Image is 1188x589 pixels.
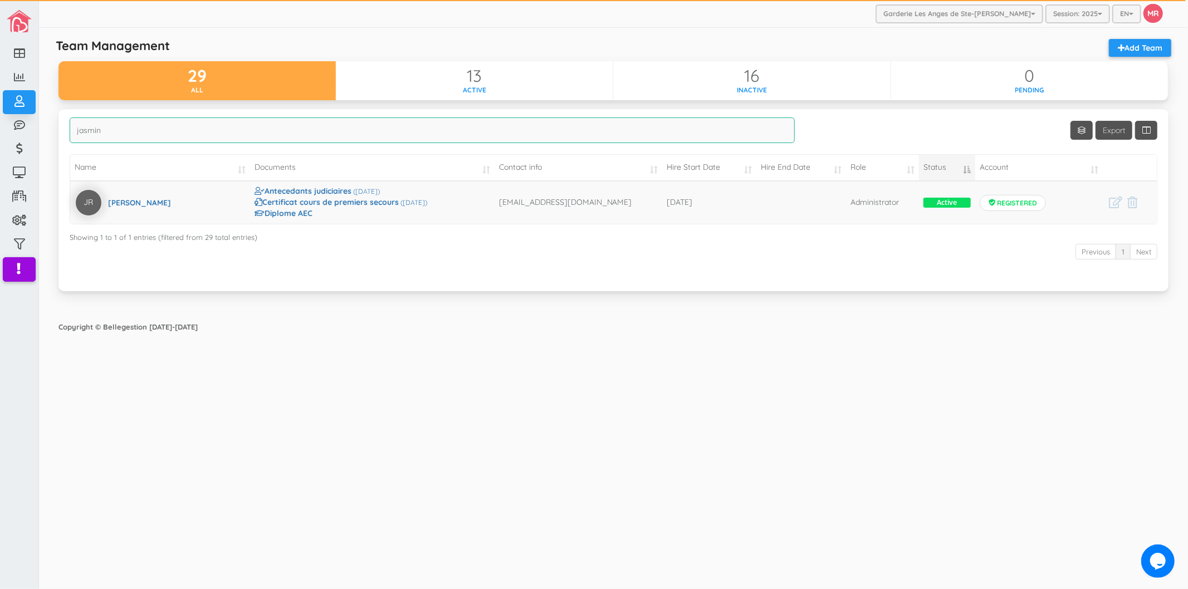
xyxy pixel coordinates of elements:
[495,181,663,224] td: [EMAIL_ADDRESS][DOMAIN_NAME]
[847,181,920,224] td: Administrator
[84,197,94,208] span: JR
[1130,244,1157,260] a: Next
[108,197,171,208] div: [PERSON_NAME]
[70,155,250,181] td: Name: activate to sort column ascending
[980,195,1046,211] span: Registered
[58,322,198,331] strong: Copyright © Bellegestion [DATE]-[DATE]
[847,155,920,181] td: Role: activate to sort column ascending
[891,67,1168,85] div: 0
[255,186,380,196] a: Antecedants judiciaires([DATE])
[613,85,890,95] div: Inactive
[255,208,312,218] a: Diplome AEC
[1109,39,1171,57] a: Add Team
[1141,544,1177,578] iframe: chat widget
[250,155,495,181] td: Documents: activate to sort column ascending
[663,181,757,224] td: [DATE]
[1075,244,1116,260] a: Previous
[757,155,847,181] td: Hire End Date: activate to sort column ascending
[400,198,427,207] small: ([DATE])
[70,117,795,143] input: Search...
[336,67,613,85] div: 13
[255,197,427,207] a: Certificat cours de premiers secours([DATE])
[919,155,975,181] td: Status: activate to sort column descending
[663,155,757,181] td: Hire Start Date: activate to sort column ascending
[56,39,170,52] h5: Team Management
[58,85,336,95] div: All
[613,67,890,85] div: 16
[75,197,171,207] a: JR [PERSON_NAME]
[923,198,971,208] span: Active
[7,10,32,32] img: image
[975,155,1103,181] td: Account: activate to sort column ascending
[891,85,1168,95] div: Pending
[336,85,613,95] div: Active
[1103,125,1125,135] span: Export
[58,67,336,85] div: 29
[353,187,380,195] small: ([DATE])
[70,228,1157,243] div: Showing 1 to 1 of 1 entries (filtered from 29 total entries)
[495,155,663,181] td: Contact info: activate to sort column ascending
[1116,244,1131,260] a: 1
[1096,121,1132,140] a: Export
